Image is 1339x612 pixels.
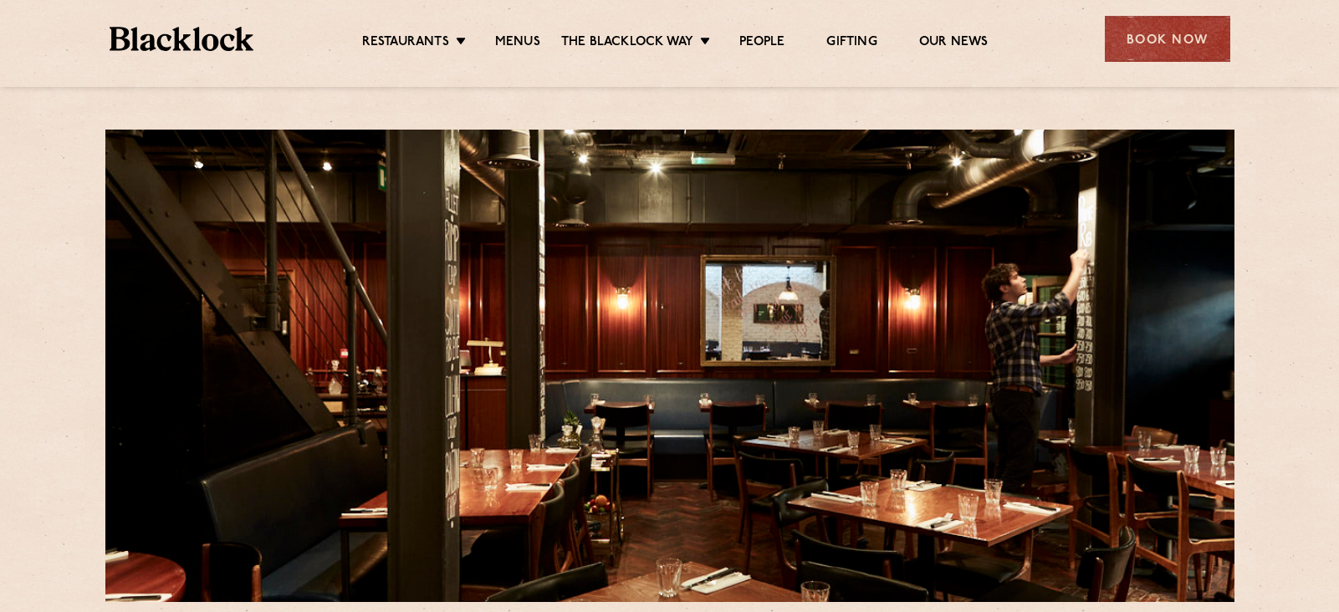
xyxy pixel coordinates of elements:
img: BL_Textured_Logo-footer-cropped.svg [110,27,254,51]
a: People [739,34,784,53]
a: Menus [495,34,540,53]
a: Gifting [826,34,876,53]
a: Our News [919,34,989,53]
a: Restaurants [362,34,449,53]
div: Book Now [1105,16,1230,62]
a: The Blacklock Way [561,34,693,53]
